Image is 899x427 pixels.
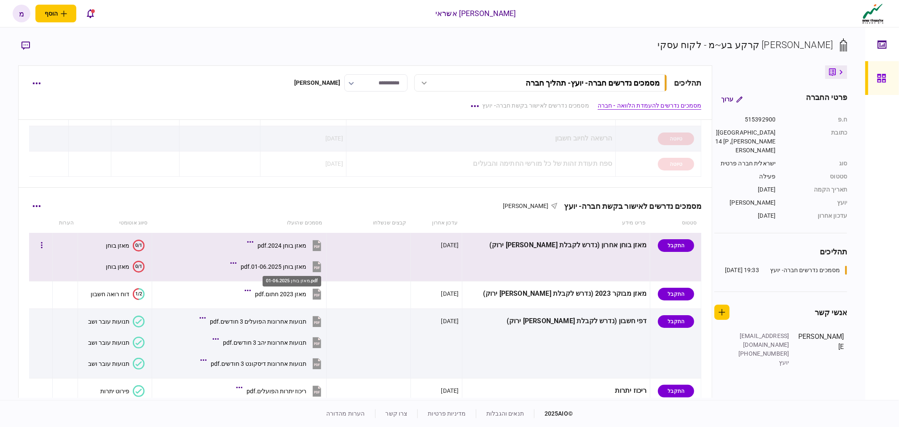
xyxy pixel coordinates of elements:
div: התקבל [658,315,694,328]
th: מסמכים שהועלו [152,213,326,233]
div: [DATE] [441,317,459,325]
div: [GEOGRAPHIC_DATA][PERSON_NAME], 14 [PERSON_NAME] [714,128,776,155]
th: סיווג אוטומטי [78,213,152,233]
div: פעילה [714,172,776,181]
div: תנועות אחרונות דיסקונט 3 חודשים.pdf [211,360,306,367]
div: מאזן 2023 חתום.pdf [255,291,306,297]
div: [PERSON_NAME] [797,332,844,367]
img: client company logo [861,3,886,24]
div: [DATE] [325,159,343,168]
button: תנועות אחרונות הפועלים 3 חודשים.pdf [201,312,323,331]
button: פירוט יתרות [100,385,145,397]
th: קבצים שנשלחו [327,213,411,233]
div: [PERSON_NAME] [294,78,341,87]
div: סטטוס [784,172,847,181]
div: מאזן מבוקר 2023 (נדרש לקבלת [PERSON_NAME] ירוק) [465,284,647,303]
div: סוג [784,159,847,168]
div: ישראלית חברה פרטית [714,159,776,168]
button: תנועות עובר ושב [88,316,145,327]
div: טיוטה [658,158,694,170]
div: דוח רואה חשבון [91,291,129,297]
div: [PERSON_NAME] אשראי [435,8,516,19]
button: 0/1מאזן בוחן [106,240,145,251]
button: תנועות אחרונות דיסקונט 3 חודשים.pdf [202,354,323,373]
div: יועץ [784,198,847,207]
div: מאזן בוחן 01-06.2025.pdf [241,263,306,270]
th: סטטוס [650,213,701,233]
div: מאזן בוחן 2024.pdf [258,242,306,249]
div: [PERSON_NAME] קרקע בע~מ - לקוח עסקי [658,38,833,52]
button: פתח רשימת התראות [81,5,99,22]
text: 0/1 [135,243,142,248]
div: מאזן בוחן 01-06.2025.pdf [263,276,321,286]
div: מאזן בוחן [106,263,129,270]
div: תאריך הקמה [784,185,847,194]
button: מאזן 2023 חתום.pdf [247,284,323,303]
div: 515392900 [714,115,776,124]
div: אנשי קשר [815,307,847,318]
div: התקבל [658,385,694,397]
div: התקבל [658,288,694,300]
button: מאזן בוחן 01-06.2025.pdf [232,257,323,276]
div: עדכון אחרון [784,211,847,220]
div: [PERSON_NAME] [714,198,776,207]
button: מ [13,5,30,22]
div: ריכוז יתרות [465,381,647,400]
div: [PHONE_NUMBER] [734,349,789,358]
div: דפי חשבון (נדרש לקבלת [PERSON_NAME] ירוק) [465,312,647,331]
text: 0/1 [135,264,142,269]
div: מאזן בוחן [106,242,129,249]
div: 19:33 [DATE] [725,266,759,275]
div: הרשאה לחיוב חשבון [349,129,612,148]
span: [PERSON_NAME] [503,203,549,209]
div: תנועות עובר ושב [88,339,129,346]
text: 1/2 [135,291,142,297]
div: תנועות אחרונות יהב 3 חודשים.pdf [223,339,306,346]
div: תהליכים [714,246,847,257]
button: ערוך [714,92,749,107]
button: ריכוז יתרות הפועלים.pdf [238,381,323,400]
div: מסמכים נדרשים חברה- יועץ [770,266,840,275]
a: מסמכים נדרשים חברה- יועץ19:33 [DATE] [725,266,847,275]
div: פירוט יתרות [100,388,129,395]
th: פריט מידע [462,213,650,233]
button: תנועות אחרונות יהב 3 חודשים.pdf [215,333,323,352]
div: [DATE] [714,211,776,220]
div: תנועות עובר ושב [88,360,129,367]
a: תנאים והגבלות [486,410,524,417]
th: הערות [53,213,78,233]
div: [DATE] [714,185,776,194]
button: 0/1מאזן בוחן [106,261,145,273]
div: התקבל [658,239,694,252]
div: תנועות עובר ושב [88,318,129,325]
button: מסמכים נדרשים חברה- יועץ- תהליך חברה [414,74,667,92]
button: תנועות עובר ושב [88,358,145,370]
div: מסמכים נדרשים חברה- יועץ - תהליך חברה [526,78,660,87]
th: עדכון אחרון [411,213,462,233]
button: 1/2דוח רואה חשבון [91,288,145,300]
div: [EMAIL_ADDRESS][DOMAIN_NAME] [734,332,789,349]
div: [DATE] [441,386,459,395]
a: צרו קשר [386,410,408,417]
div: ספח תעודת זהות של כל מורשי החתימה והבעלים [349,154,612,173]
div: יועץ [734,358,789,367]
div: © 2025 AIO [534,409,573,418]
div: תנועות אחרונות הפועלים 3 חודשים.pdf [210,318,306,325]
div: [DATE] [325,134,343,143]
div: פרטי החברה [806,92,847,107]
div: טיוטה [658,132,694,145]
div: תהליכים [674,77,701,89]
div: ח.פ [784,115,847,124]
div: ריכוז יתרות הפועלים.pdf [247,388,306,395]
a: מדיניות פרטיות [428,410,466,417]
div: [DATE] [441,289,459,298]
div: כתובת [784,128,847,155]
a: מסמכים נדרשים להעמדת הלוואה - חברה [598,101,701,110]
button: מאזן בוחן 2024.pdf [249,236,323,255]
button: תנועות עובר ושב [88,337,145,349]
button: פתח תפריט להוספת לקוח [35,5,76,22]
div: מסמכים נדרשים לאישור בקשת חברה- יועץ [558,202,702,211]
div: מאזן בוחן אחרון (נדרש לקבלת [PERSON_NAME] ירוק) [465,236,647,255]
a: הערות מהדורה [326,410,365,417]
